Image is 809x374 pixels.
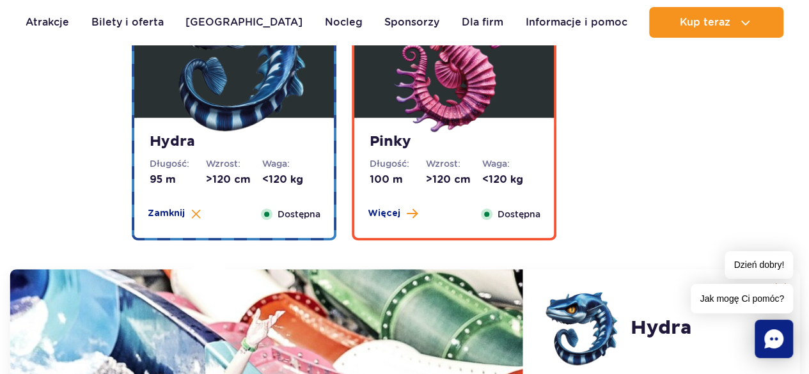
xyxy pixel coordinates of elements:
[278,207,320,221] span: Dostępna
[368,207,400,220] span: Więcej
[384,7,439,38] a: Sponsorzy
[262,173,318,187] dd: <120 kg
[755,320,793,358] div: Chat
[679,17,730,28] span: Kup teraz
[325,7,363,38] a: Nocleg
[370,157,426,170] dt: Długość:
[426,157,482,170] dt: Wzrost:
[426,173,482,187] dd: >120 cm
[482,173,538,187] dd: <120 kg
[150,173,206,187] dd: 95 m
[370,173,426,187] dd: 100 m
[544,290,620,366] img: 683e9ec0cbacc283990474.png
[185,7,302,38] a: [GEOGRAPHIC_DATA]
[370,133,538,151] strong: Pinky
[150,157,206,170] dt: Długość:
[150,133,318,151] strong: Hydra
[691,284,793,313] span: Jak mogę Ci pomóc?
[649,7,783,38] button: Kup teraz
[631,316,692,339] h2: Hydra
[525,7,627,38] a: Informacje i pomoc
[262,157,318,170] dt: Waga:
[148,207,185,220] span: Zamknij
[91,7,164,38] a: Bilety i oferta
[725,251,793,279] span: Dzień dobry!
[206,173,262,187] dd: >120 cm
[498,207,540,221] span: Dostępna
[462,7,503,38] a: Dla firm
[206,157,262,170] dt: Wzrost:
[26,7,69,38] a: Atrakcje
[368,207,418,220] button: Więcej
[148,207,201,220] button: Zamknij
[482,157,538,170] dt: Waga:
